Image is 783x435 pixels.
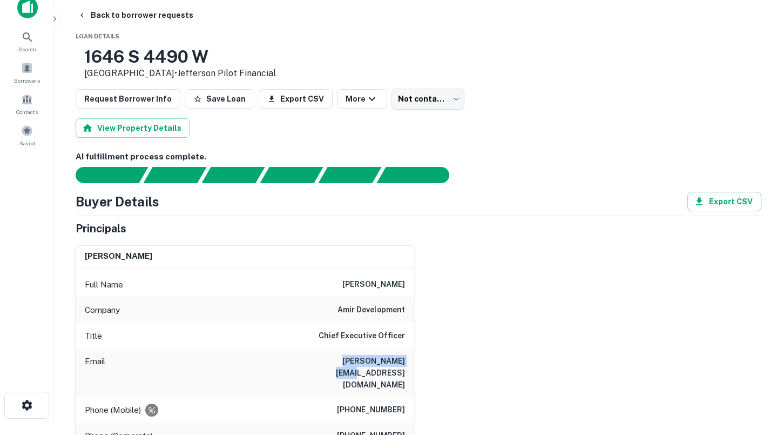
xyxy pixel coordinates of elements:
[76,192,159,211] h4: Buyer Details
[19,139,35,148] span: Saved
[145,404,158,417] div: Requests to not be contacted at this number
[63,167,144,183] div: Sending borrower request to AI...
[16,108,38,116] span: Contacts
[259,89,333,109] button: Export CSV
[337,404,405,417] h6: [PHONE_NUMBER]
[85,304,120,317] p: Company
[18,45,36,53] span: Search
[84,46,276,67] h3: 1646 S 4490 W
[76,151,761,163] h6: AI fulfillment process complete.
[687,192,761,211] button: Export CSV
[3,121,51,150] a: Saved
[85,355,105,391] p: Email
[391,89,464,109] div: Not contacted
[337,304,405,317] h6: amir development
[342,278,405,291] h6: [PERSON_NAME]
[76,220,126,237] h5: Principals
[3,89,51,118] a: Contacts
[85,330,102,343] p: Title
[201,167,265,183] div: Documents found, AI parsing details...
[260,167,323,183] div: Principals found, AI now looking for contact information...
[337,89,387,109] button: More
[377,167,462,183] div: AI fulfillment process complete.
[85,278,123,291] p: Full Name
[3,26,51,56] a: Search
[185,89,254,109] button: Save Loan
[76,89,180,109] button: Request Borrower Info
[729,314,783,366] iframe: Chat Widget
[177,68,276,78] a: Jefferson Pilot Financial
[85,250,152,263] h6: [PERSON_NAME]
[84,67,276,80] p: [GEOGRAPHIC_DATA] •
[76,118,190,138] button: View Property Details
[85,404,141,417] p: Phone (Mobile)
[275,355,405,391] h6: [PERSON_NAME][EMAIL_ADDRESS][DOMAIN_NAME]
[143,167,206,183] div: Your request is received and processing...
[318,167,381,183] div: Principals found, still searching for contact information. This may take time...
[3,58,51,87] a: Borrowers
[73,5,198,25] button: Back to borrower requests
[14,76,40,85] span: Borrowers
[319,330,405,343] h6: Chief Executive Officer
[76,33,119,39] span: Loan Details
